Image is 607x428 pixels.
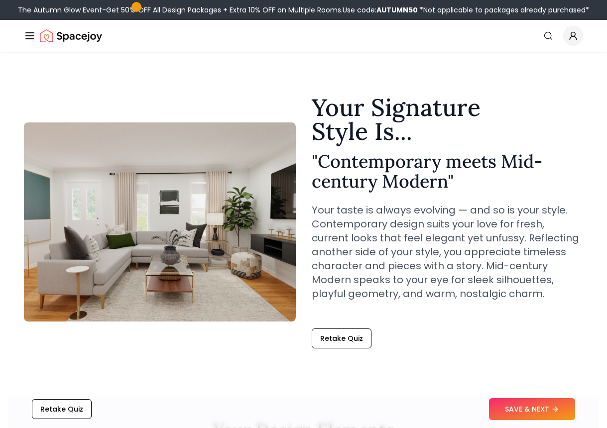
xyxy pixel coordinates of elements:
[343,5,418,15] span: Use code:
[418,5,589,15] span: *Not applicable to packages already purchased*
[312,151,584,191] h2: " Contemporary meets Mid-century Modern "
[40,26,102,46] img: Spacejoy Logo
[376,5,418,15] b: AUTUMN50
[32,399,92,419] button: Retake Quiz
[312,96,584,143] h1: Your Signature Style Is...
[24,122,296,321] img: Contemporary meets Mid-century Modern Style Example
[489,398,575,420] button: SAVE & NEXT
[40,26,102,46] a: Spacejoy
[312,328,371,348] button: Retake Quiz
[18,5,589,15] div: The Autumn Glow Event-Get 50% OFF All Design Packages + Extra 10% OFF on Multiple Rooms.
[312,203,584,301] p: Your taste is always evolving — and so is your style. Contemporary design suits your love for fre...
[24,20,583,52] nav: Global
